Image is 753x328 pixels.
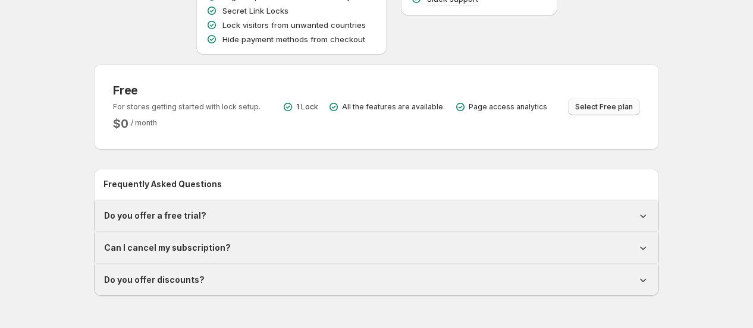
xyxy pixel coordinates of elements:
p: Page access analytics [469,102,547,112]
h1: Do you offer discounts? [104,274,205,286]
h1: Can I cancel my subscription? [104,242,231,254]
p: Lock visitors from unwanted countries [222,19,366,31]
button: Select Free plan [568,99,640,115]
h2: Frequently Asked Questions [103,178,650,190]
p: All the features are available. [342,102,445,112]
p: Secret Link Locks [222,5,288,17]
h3: Free [113,83,261,97]
h2: $ 0 [113,116,128,131]
span: / month [131,118,157,127]
span: Select Free plan [575,102,633,112]
p: Hide payment methods from checkout [222,33,365,45]
h1: Do you offer a free trial? [104,210,206,222]
p: For stores getting started with lock setup. [113,102,261,112]
p: 1 Lock [296,102,318,112]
